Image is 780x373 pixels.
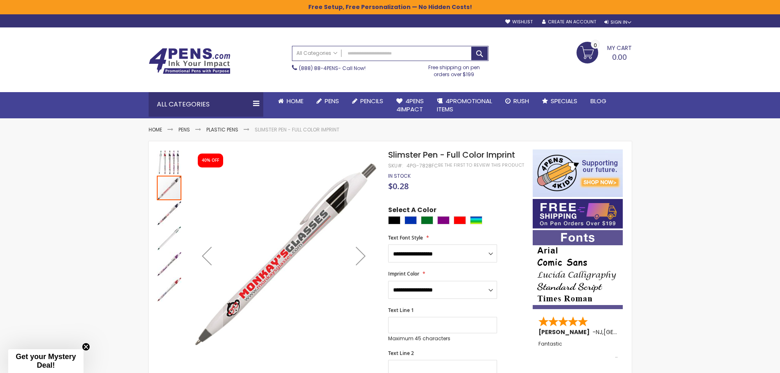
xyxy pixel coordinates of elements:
span: 0 [594,41,597,49]
span: [GEOGRAPHIC_DATA] [604,328,664,336]
button: Close teaser [82,343,90,351]
div: Slimster Pen - Full Color Imprint [157,251,182,276]
a: Create an Account [542,19,596,25]
img: Slimster Pen - Full Color Imprint [190,161,378,348]
div: Get your Mystery Deal!Close teaser [8,349,84,373]
span: Rush [513,97,529,105]
img: Slimster Pen - Full Color Imprint [157,150,181,175]
div: Green [421,216,433,224]
a: Pens [179,126,190,133]
span: 4PROMOTIONAL ITEMS [437,97,492,113]
a: All Categories [292,46,341,60]
a: 4Pens4impact [390,92,430,119]
span: Imprint Color [388,270,419,277]
span: NJ [596,328,602,336]
div: Sign In [604,19,631,25]
span: Select A Color [388,206,436,217]
div: Assorted [470,216,482,224]
img: font-personalization-examples [533,230,623,309]
div: 40% OFF [202,158,219,163]
a: Plastic Pens [206,126,238,133]
div: All Categories [149,92,263,117]
img: Free shipping on orders over $199 [533,199,623,228]
span: $0.28 [388,181,409,192]
span: Text Line 2 [388,350,414,357]
span: Text Font Style [388,234,423,241]
span: Specials [551,97,577,105]
div: Previous [190,149,223,362]
li: Slimster Pen - Full Color Imprint [255,127,339,133]
a: Wishlist [505,19,533,25]
div: Slimster Pen - Full Color Imprint [157,149,182,175]
span: [PERSON_NAME] [538,328,592,336]
span: All Categories [296,50,337,57]
div: Fantastic [538,341,618,359]
a: Blog [584,92,613,110]
img: Slimster Pen - Full Color Imprint [157,201,181,226]
span: - Call Now! [299,65,366,72]
a: Pencils [346,92,390,110]
div: Slimster Pen - Full Color Imprint [157,276,181,302]
div: Slimster Pen - Full Color Imprint [157,226,182,251]
img: Slimster Pen - Full Color Imprint [157,226,181,251]
a: Rush [499,92,536,110]
strong: SKU [388,162,403,169]
div: Next [344,149,377,362]
div: Purple [437,216,450,224]
div: Availability [388,173,411,179]
img: 4pens 4 kids [533,149,623,197]
span: Pens [325,97,339,105]
div: Free shipping on pen orders over $199 [420,61,488,77]
div: Slimster Pen - Full Color Imprint [157,200,182,226]
span: Get your Mystery Deal! [16,353,76,369]
a: Home [149,126,162,133]
p: Maximum 45 characters [388,335,497,342]
span: 0.00 [612,52,627,62]
div: 4PG-7828FC [407,163,438,169]
img: Slimster Pen - Full Color Imprint [157,252,181,276]
a: Be the first to review this product [438,162,524,168]
img: 4Pens Custom Pens and Promotional Products [149,48,231,74]
a: Pens [310,92,346,110]
span: Home [287,97,303,105]
span: In stock [388,172,411,179]
a: Home [271,92,310,110]
div: Slimster Pen - Full Color Imprint [157,175,182,200]
div: Black [388,216,400,224]
a: (888) 88-4PENS [299,65,338,72]
span: Pencils [360,97,383,105]
div: Red [454,216,466,224]
span: 4Pens 4impact [396,97,424,113]
span: Text Line 1 [388,307,414,314]
a: 0.00 0 [577,42,632,62]
a: Specials [536,92,584,110]
span: Slimster Pen - Full Color Imprint [388,149,515,161]
img: Slimster Pen - Full Color Imprint [157,277,181,302]
div: Blue [405,216,417,224]
a: 4PROMOTIONALITEMS [430,92,499,119]
span: Blog [590,97,606,105]
span: - , [592,328,664,336]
